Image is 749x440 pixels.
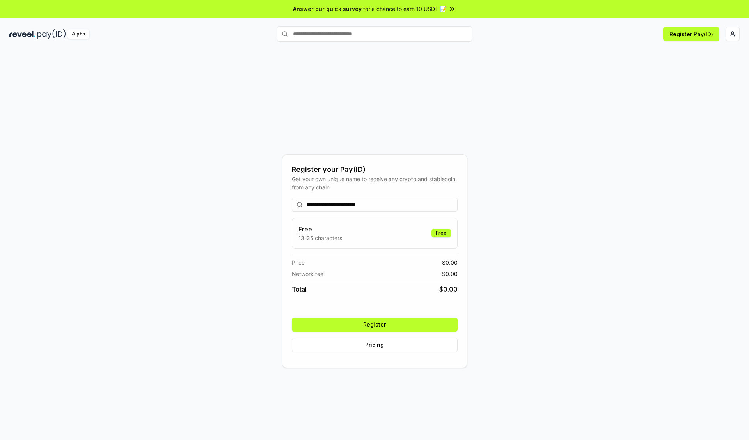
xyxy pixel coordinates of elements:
[292,284,307,294] span: Total
[431,229,451,237] div: Free
[293,5,362,13] span: Answer our quick survey
[9,29,35,39] img: reveel_dark
[292,318,458,332] button: Register
[439,284,458,294] span: $ 0.00
[663,27,719,41] button: Register Pay(ID)
[37,29,66,39] img: pay_id
[292,338,458,352] button: Pricing
[67,29,89,39] div: Alpha
[442,258,458,267] span: $ 0.00
[292,258,305,267] span: Price
[292,175,458,191] div: Get your own unique name to receive any crypto and stablecoin, from any chain
[298,224,342,234] h3: Free
[298,234,342,242] p: 13-25 characters
[292,164,458,175] div: Register your Pay(ID)
[292,270,323,278] span: Network fee
[363,5,447,13] span: for a chance to earn 10 USDT 📝
[442,270,458,278] span: $ 0.00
